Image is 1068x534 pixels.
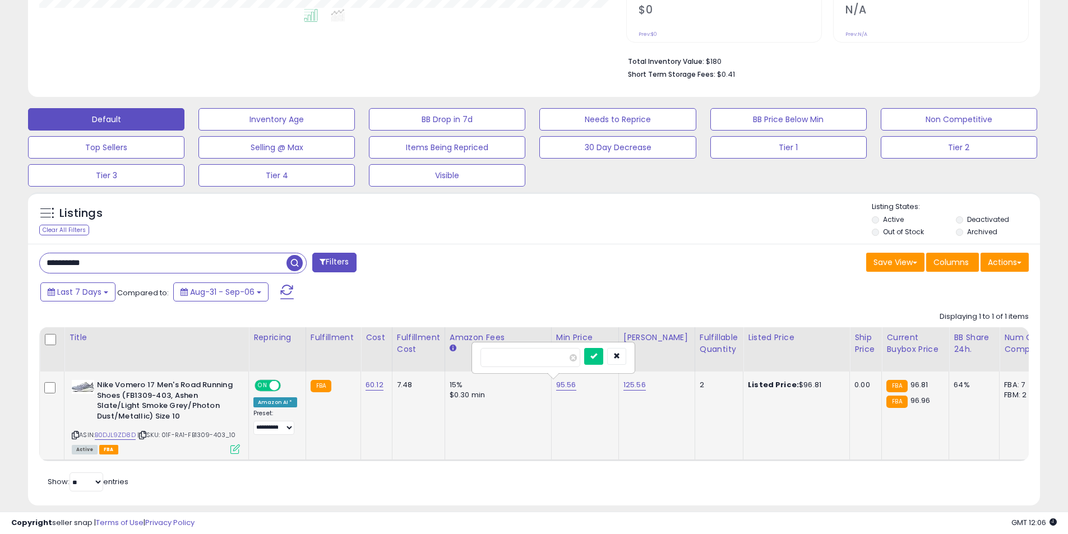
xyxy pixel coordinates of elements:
[40,282,115,301] button: Last 7 Days
[710,108,867,131] button: BB Price Below Min
[72,445,98,454] span: All listings currently available for purchase on Amazon
[539,108,696,131] button: Needs to Reprice
[369,136,525,159] button: Items Being Repriced
[256,381,270,391] span: ON
[450,380,543,390] div: 15%
[1004,390,1041,400] div: FBM: 2
[39,225,89,235] div: Clear All Filters
[28,164,184,187] button: Tier 3
[366,332,387,343] div: Cost
[72,380,94,394] img: 41xsO33FYrL._SL40_.jpg
[69,332,244,343] div: Title
[397,380,436,390] div: 7.48
[145,517,195,528] a: Privacy Policy
[99,445,118,454] span: FBA
[881,136,1037,159] button: Tier 2
[872,202,1040,212] p: Listing States:
[311,332,356,343] div: Fulfillment
[881,108,1037,131] button: Non Competitive
[883,227,924,236] label: Out of Stock
[253,410,297,435] div: Preset:
[628,54,1020,67] li: $180
[845,31,867,38] small: Prev: N/A
[1011,517,1057,528] span: 2025-09-14 12:06 GMT
[450,343,456,354] small: Amazon Fees.
[886,380,907,392] small: FBA
[700,380,734,390] div: 2
[910,395,931,406] span: 96.96
[198,136,355,159] button: Selling @ Max
[883,215,904,224] label: Active
[450,390,543,400] div: $0.30 min
[954,380,991,390] div: 64%
[198,164,355,187] button: Tier 4
[369,108,525,131] button: BB Drop in 7d
[748,379,799,390] b: Listed Price:
[312,253,356,272] button: Filters
[710,136,867,159] button: Tier 1
[97,380,233,424] b: Nike Vomero 17 Men's Road Running Shoes (FB1309-403, Ashen Slate/Light Smoke Grey/Photon Dust/Met...
[886,396,907,408] small: FBA
[628,57,704,66] b: Total Inventory Value:
[117,287,169,298] span: Compared to:
[279,381,297,391] span: OFF
[96,517,144,528] a: Terms of Use
[845,3,1028,18] h2: N/A
[556,332,614,343] div: Min Price
[1004,380,1041,390] div: FBA: 7
[28,108,184,131] button: Default
[28,136,184,159] button: Top Sellers
[253,397,297,407] div: Amazon AI *
[72,380,240,453] div: ASIN:
[954,332,995,355] div: BB Share 24h.
[48,476,128,487] span: Show: entries
[137,430,236,439] span: | SKU: 01F-RA1-FB1309-403_10
[190,286,255,298] span: Aug-31 - Sep-06
[717,69,735,80] span: $0.41
[926,253,979,272] button: Columns
[623,379,646,391] a: 125.56
[910,379,928,390] span: 96.81
[173,282,269,301] button: Aug-31 - Sep-06
[198,108,355,131] button: Inventory Age
[700,332,738,355] div: Fulfillable Quantity
[556,379,576,391] a: 95.56
[1004,332,1045,355] div: Num of Comp.
[623,332,690,343] div: [PERSON_NAME]
[748,332,845,343] div: Listed Price
[748,380,841,390] div: $96.81
[854,380,873,390] div: 0.00
[11,517,52,528] strong: Copyright
[57,286,101,298] span: Last 7 Days
[886,332,944,355] div: Current Buybox Price
[95,430,136,440] a: B0DJL9ZD8D
[854,332,877,355] div: Ship Price
[967,227,997,236] label: Archived
[940,312,1029,322] div: Displaying 1 to 1 of 1 items
[639,3,821,18] h2: $0
[981,253,1029,272] button: Actions
[253,332,301,343] div: Repricing
[539,136,696,159] button: 30 Day Decrease
[311,380,331,392] small: FBA
[628,69,715,79] b: Short Term Storage Fees:
[866,253,924,272] button: Save View
[967,215,1009,224] label: Deactivated
[369,164,525,187] button: Visible
[933,257,969,268] span: Columns
[366,379,383,391] a: 60.12
[11,518,195,528] div: seller snap | |
[397,332,440,355] div: Fulfillment Cost
[450,332,547,343] div: Amazon Fees
[59,206,103,221] h5: Listings
[639,31,657,38] small: Prev: $0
